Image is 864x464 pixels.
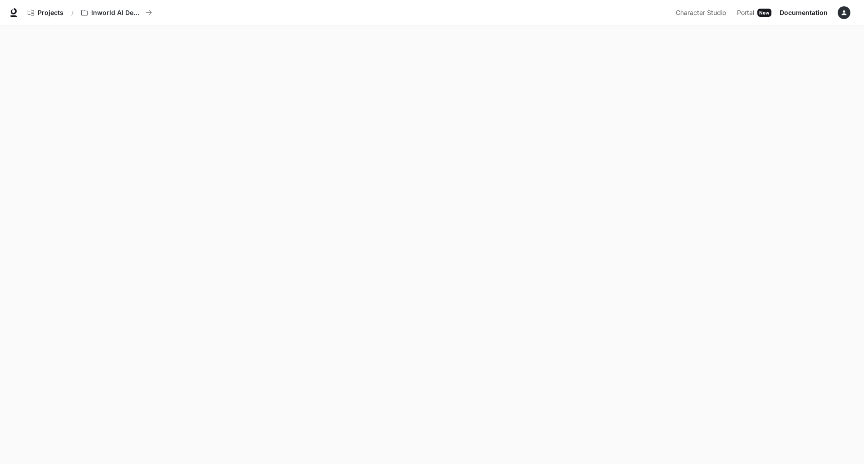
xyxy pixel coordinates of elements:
span: Documentation [780,7,828,19]
div: New [757,9,771,17]
p: Inworld AI Demos [91,9,142,17]
span: Projects [38,9,64,17]
a: Character Studio [672,4,732,22]
button: All workspaces [77,4,156,22]
a: Go to projects [24,4,68,22]
a: PortalNew [733,4,775,22]
a: Documentation [776,4,831,22]
div: / [68,8,77,18]
span: Character Studio [676,7,726,19]
span: Portal [737,7,754,19]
